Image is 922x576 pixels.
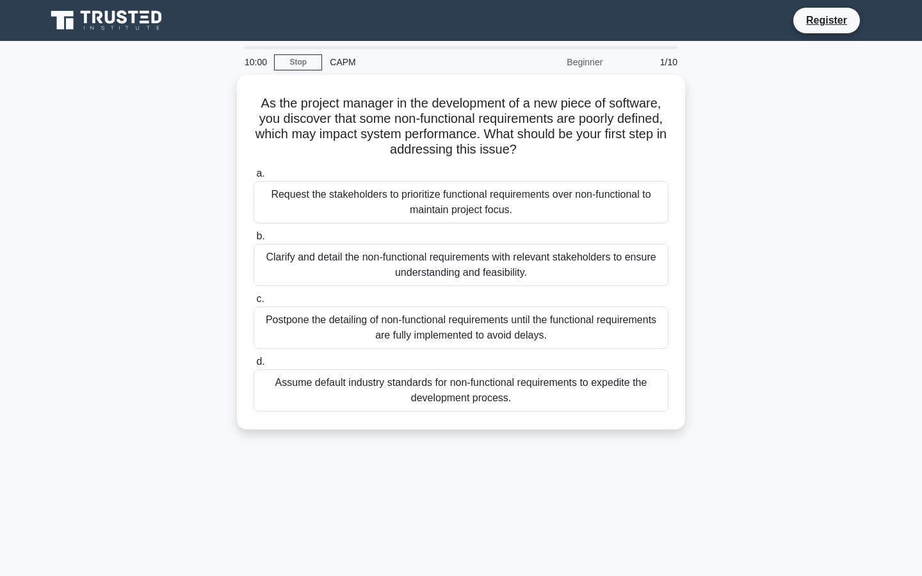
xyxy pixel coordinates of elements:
[610,49,685,75] div: 1/10
[256,293,264,304] span: c.
[254,181,668,223] div: Request the stakeholders to prioritize functional requirements over non-functional to maintain pr...
[256,230,264,241] span: b.
[237,49,274,75] div: 10:00
[322,49,498,75] div: CAPM
[252,95,670,158] h5: As the project manager in the development of a new piece of software, you discover that some non-...
[254,244,668,286] div: Clarify and detail the non-functional requirements with relevant stakeholders to ensure understan...
[798,12,855,28] a: Register
[274,54,322,70] a: Stop
[256,168,264,179] span: a.
[254,307,668,349] div: Postpone the detailing of non-functional requirements until the functional requirements are fully...
[254,369,668,412] div: Assume default industry standards for non-functional requirements to expedite the development pro...
[498,49,610,75] div: Beginner
[256,356,264,367] span: d.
